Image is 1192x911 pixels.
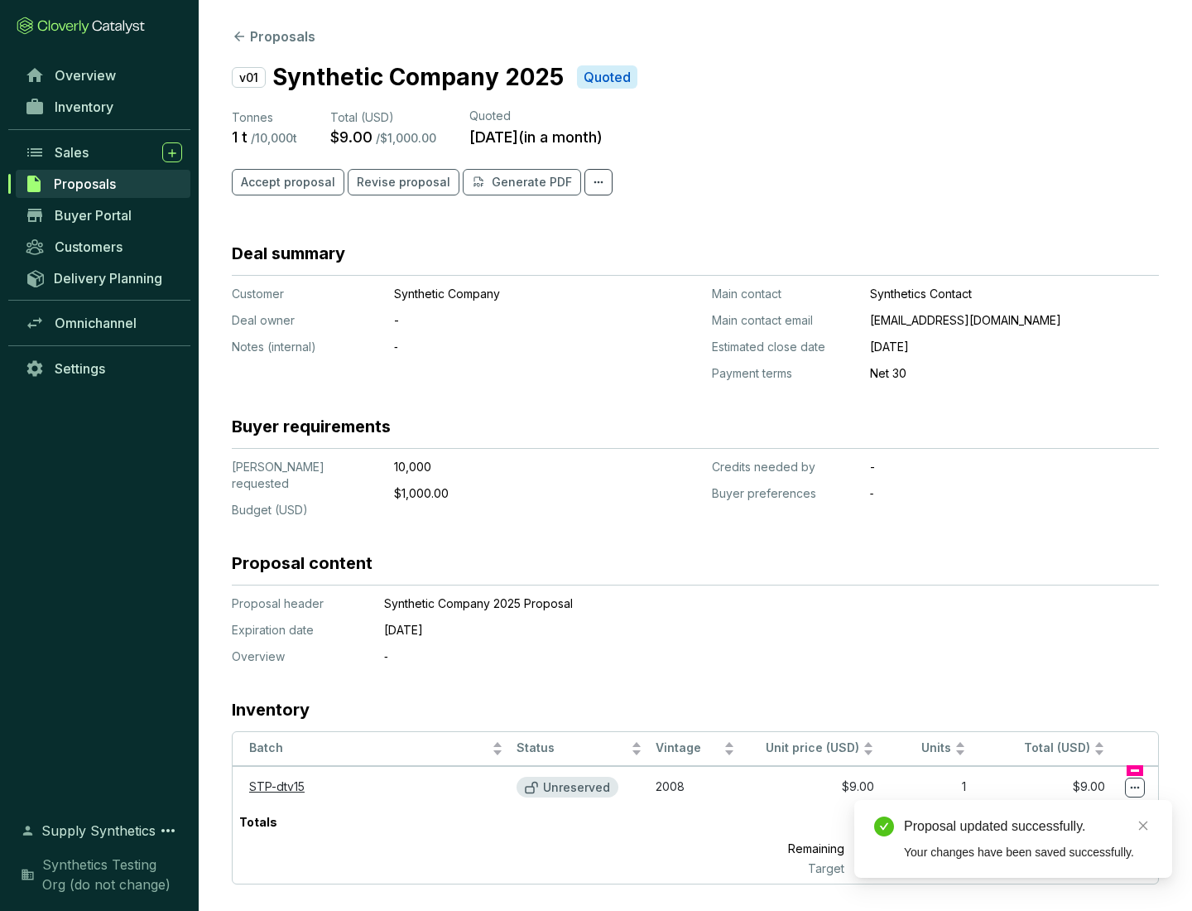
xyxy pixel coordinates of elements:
p: / 10,000 t [251,131,297,146]
span: Inventory [55,99,113,115]
a: Sales [17,138,190,166]
p: $9.00 [330,128,372,147]
p: Credits needed by [712,459,857,475]
h3: Deal summary [232,242,345,265]
p: Payment terms [712,365,857,382]
p: Main contact email [712,312,857,329]
p: Expiration date [232,622,364,639]
a: Delivery Planning [17,264,190,292]
p: Net 30 [870,365,1159,382]
td: $9.00 [973,766,1112,808]
p: [DATE] ( in a month ) [469,126,603,149]
button: Generate PDF [463,169,581,195]
p: [EMAIL_ADDRESS][DOMAIN_NAME] [870,312,1159,329]
span: Buyer Portal [55,207,132,224]
span: Batch [249,740,488,756]
p: Deal owner [232,312,381,329]
button: Accept proposal [232,169,344,195]
a: Proposals [16,170,190,198]
span: check-circle [874,817,894,836]
span: Vintage [656,740,720,756]
p: Generate PDF [492,174,572,190]
span: Settings [55,360,105,377]
span: Overview [55,67,116,84]
p: - [870,459,1159,475]
p: Overview [232,648,364,665]
td: $9.00 [742,766,881,808]
button: Revise proposal [348,169,459,195]
span: Sales [55,144,89,161]
a: Omnichannel [17,309,190,337]
span: Revise proposal [357,174,450,190]
p: Unreserved [543,780,610,795]
a: Settings [17,354,190,383]
a: Close [1134,817,1152,835]
p: 10,000 [394,459,618,475]
button: Proposals [232,27,315,46]
p: Proposal header [232,595,364,612]
p: Tonnes [232,109,297,126]
p: Remaining [714,837,851,860]
p: Main contact [712,286,857,302]
span: Budget (USD) [232,503,308,517]
p: ‐ [384,648,1079,665]
th: Vintage [649,732,742,766]
span: Supply Synthetics [41,821,156,841]
a: Inventory [17,93,190,121]
p: Target [714,860,851,877]
th: Status [510,732,649,766]
p: Quoted [469,108,603,124]
p: Synthetics Contact [870,286,1159,302]
span: Proposals [54,176,116,192]
span: Units [887,740,952,756]
a: Overview [17,61,190,89]
span: close [1137,820,1149,831]
p: [PERSON_NAME] requested [232,459,381,492]
p: 9,999 t [851,837,973,860]
a: STP-dtv15 [249,779,305,793]
p: Customer [232,286,381,302]
p: Totals [233,807,284,837]
div: Your changes have been saved successfully. [904,843,1152,861]
h3: Inventory [232,698,310,721]
td: 1 [881,766,973,808]
th: Batch [233,732,510,766]
span: Omnichannel [55,315,137,331]
div: Proposal updated successfully. [904,817,1152,836]
p: Notes (internal) [232,339,381,355]
p: v01 [232,67,266,88]
p: ‐ [870,485,1159,502]
p: Buyer preferences [712,485,857,502]
p: [DATE] [384,622,1079,639]
h3: Buyer requirements [232,415,391,438]
th: Units [881,732,973,766]
span: Status [517,740,627,756]
p: Synthetic Company 2025 Proposal [384,595,1079,612]
p: / $1,000.00 [376,131,436,146]
span: Delivery Planning [54,270,162,287]
a: Customers [17,233,190,261]
span: Total (USD) [1024,740,1090,754]
span: Synthetics Testing Org (do not change) [42,855,182,894]
p: 1 t [232,128,248,147]
a: Buyer Portal [17,201,190,229]
p: Estimated close date [712,339,857,355]
p: Quoted [584,69,631,86]
p: 10,000 t [851,860,973,877]
p: $1,000.00 [394,485,618,502]
span: Total (USD) [330,110,394,124]
p: 1 t [850,807,972,837]
td: 2008 [649,766,742,808]
h3: Proposal content [232,552,372,575]
span: Customers [55,239,123,255]
p: [DATE] [870,339,1159,355]
span: Unit price (USD) [766,740,859,754]
p: Synthetic Company 2025 [272,60,564,94]
p: - [394,312,618,329]
p: ‐ [394,339,618,355]
span: Accept proposal [241,174,335,190]
p: Synthetic Company [394,286,618,302]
